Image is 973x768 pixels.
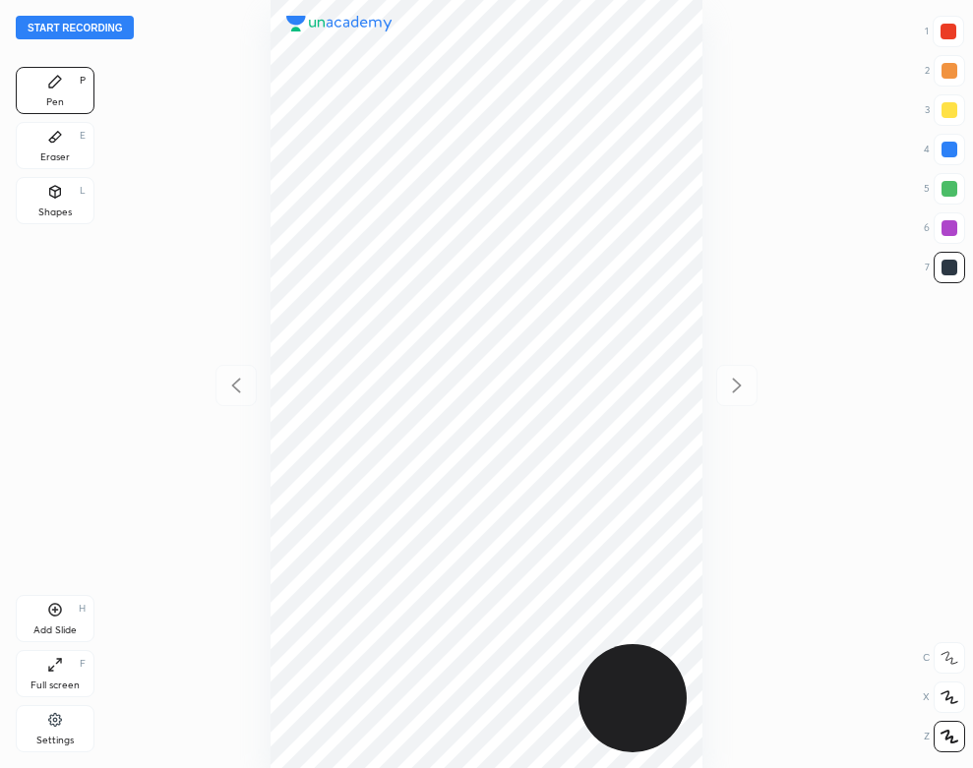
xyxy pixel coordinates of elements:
div: 7 [925,252,965,283]
div: X [923,681,965,713]
div: F [80,659,86,669]
button: Start recording [16,16,134,39]
div: E [80,131,86,141]
div: Pen [46,97,64,107]
img: logo.38c385cc.svg [286,16,393,31]
div: 6 [924,212,965,244]
div: Shapes [38,207,72,217]
div: 2 [925,55,965,87]
div: Add Slide [33,625,77,635]
div: Settings [36,736,74,745]
div: P [80,76,86,86]
div: Full screen [30,680,80,690]
div: L [80,186,86,196]
div: Eraser [40,152,70,162]
div: 4 [924,134,965,165]
div: Z [924,721,965,752]
div: 1 [925,16,964,47]
div: H [79,604,86,614]
div: C [923,642,965,674]
div: 3 [925,94,965,126]
div: 5 [924,173,965,205]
